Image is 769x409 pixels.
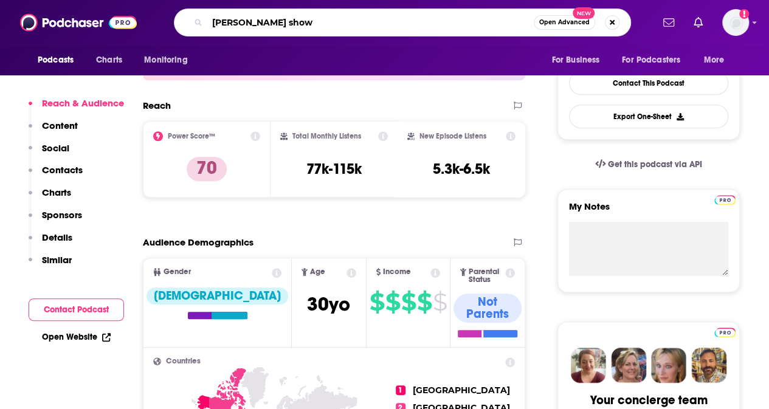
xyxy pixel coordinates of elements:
span: $ [433,292,447,312]
div: [DEMOGRAPHIC_DATA] [147,287,288,304]
img: Sydney Profile [571,348,606,383]
a: Show notifications dropdown [658,12,679,33]
p: Similar [42,254,72,266]
img: Podchaser - Follow, Share and Rate Podcasts [20,11,137,34]
span: Gender [164,268,191,276]
button: Open AdvancedNew [534,15,595,30]
svg: Add a profile image [739,9,749,19]
span: Open Advanced [539,19,590,26]
button: Details [29,232,72,254]
h2: Total Monthly Listens [292,132,361,140]
button: open menu [614,49,698,72]
button: open menu [136,49,203,72]
div: Your concierge team [590,393,708,408]
button: open menu [29,49,89,72]
h2: Reach [143,100,171,111]
a: Pro website [714,326,736,337]
button: Contacts [29,164,83,187]
h2: New Episode Listens [419,132,486,140]
input: Search podcasts, credits, & more... [207,13,534,32]
button: Similar [29,254,72,277]
p: Charts [42,187,71,198]
span: [GEOGRAPHIC_DATA] [413,385,510,396]
img: Podchaser Pro [714,328,736,337]
button: Sponsors [29,209,82,232]
button: Charts [29,187,71,209]
span: $ [385,292,400,312]
img: User Profile [722,9,749,36]
span: Countries [166,357,201,365]
a: Open Website [42,332,111,342]
p: Sponsors [42,209,82,221]
h3: 5.3k-6.5k [433,160,490,178]
h3: 77k-115k [306,160,362,178]
span: 30 yo [307,292,350,316]
span: For Podcasters [622,52,680,69]
span: More [704,52,725,69]
p: Reach & Audience [42,97,124,109]
h2: Audience Demographics [143,236,253,248]
span: $ [417,292,432,312]
img: Barbara Profile [611,348,646,383]
img: Jon Profile [691,348,726,383]
button: open menu [695,49,740,72]
span: 1 [396,385,405,395]
a: Charts [88,49,129,72]
img: Podchaser Pro [714,195,736,205]
span: Parental Status [469,268,503,284]
button: Show profile menu [722,9,749,36]
button: open menu [543,49,615,72]
span: Income [383,268,411,276]
a: Show notifications dropdown [689,12,708,33]
span: Logged in as PRSuperstar [722,9,749,36]
h2: Power Score™ [168,132,215,140]
p: 70 [187,157,227,181]
span: New [573,7,595,19]
button: Social [29,142,69,165]
div: Search podcasts, credits, & more... [174,9,631,36]
span: Podcasts [38,52,74,69]
img: Jules Profile [651,348,686,383]
button: Export One-Sheet [569,105,728,128]
div: Not Parents [453,294,522,323]
span: For Business [551,52,599,69]
a: Get this podcast via API [585,150,712,179]
span: $ [370,292,384,312]
a: Pro website [714,193,736,205]
span: Age [310,268,325,276]
span: $ [401,292,416,312]
span: Get this podcast via API [608,159,702,170]
p: Contacts [42,164,83,176]
span: Monitoring [144,52,187,69]
p: Social [42,142,69,154]
p: Content [42,120,78,131]
a: Contact This Podcast [569,71,728,95]
button: Contact Podcast [29,298,124,321]
button: Reach & Audience [29,97,124,120]
label: My Notes [569,201,728,222]
span: Charts [96,52,122,69]
p: Details [42,232,72,243]
button: Content [29,120,78,142]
